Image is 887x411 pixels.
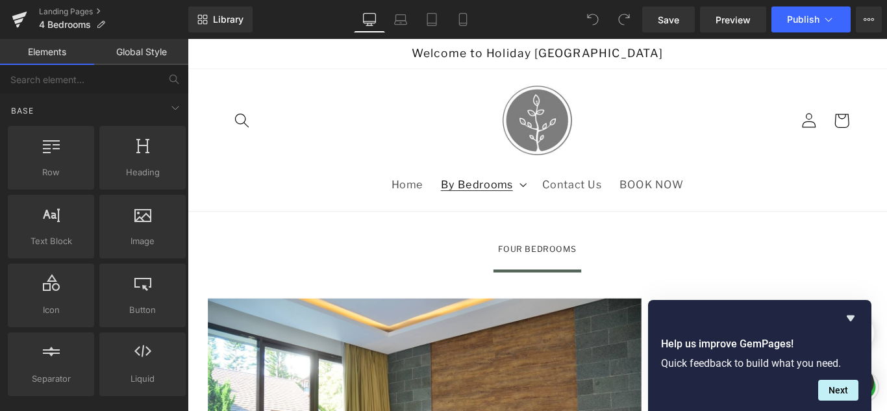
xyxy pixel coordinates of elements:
[354,6,385,32] a: Desktop
[39,6,188,17] a: Landing Pages
[274,146,388,181] summary: By Bedrooms
[661,336,858,352] h2: Help us improve GemPages!
[388,146,475,181] a: Contact Us
[94,39,188,65] a: Global Style
[475,146,567,181] a: BOOK NOW
[229,156,264,170] span: Home
[545,388,606,405] p: 4 Bedrooms
[644,367,716,384] p: Max 12 Adults
[818,380,858,401] button: Next question
[12,234,90,248] span: Text Block
[787,14,819,25] span: Publish
[485,156,556,170] span: BOOK NOW
[771,6,851,32] button: Publish
[545,345,582,362] p: 500m2
[658,13,679,27] span: Save
[644,345,721,362] p: Mountain View
[398,156,465,170] span: Contact Us
[416,6,447,32] a: Tablet
[12,372,90,386] span: Separator
[529,292,763,331] p: [GEOGRAPHIC_DATA]
[12,166,90,179] span: Row
[611,6,637,32] button: Redo
[447,6,479,32] a: Mobile
[347,47,438,138] a: Holiday Villa Dago
[103,303,182,317] span: Button
[284,156,366,170] span: By Bedrooms
[219,146,274,181] a: Home
[716,13,751,27] span: Preview
[644,388,705,405] p: Private Pool
[103,372,182,386] span: Liquid
[843,310,858,326] button: Hide survey
[188,6,253,32] a: New Library
[12,303,90,317] span: Icon
[103,166,182,179] span: Heading
[580,6,606,32] button: Undo
[349,229,436,244] div: FOUR BEDROOMS
[42,73,79,110] summary: Search
[661,357,858,369] p: Quick feedback to build what you need.
[103,234,182,248] span: Image
[700,6,766,32] a: Preview
[661,310,858,401] div: Help us improve GemPages!
[251,8,534,24] span: Welcome to Holiday [GEOGRAPHIC_DATA]
[354,53,432,131] img: Holiday Villa Dago
[213,14,244,25] span: Library
[545,367,616,384] p: King-size Bed
[856,6,882,32] button: More
[385,6,416,32] a: Laptop
[10,105,35,117] span: Base
[39,19,91,30] span: 4 Bedrooms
